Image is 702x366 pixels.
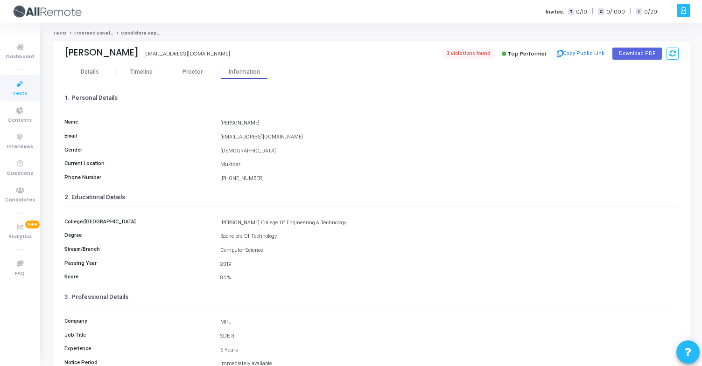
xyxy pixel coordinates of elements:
div: MPL [216,318,683,326]
h3: 2. Educational Details [64,193,679,201]
nav: breadcrumb [53,30,690,36]
span: | [630,7,631,16]
span: Analytics [8,233,32,241]
div: [PERSON_NAME] [216,119,683,127]
h6: Job Title [60,332,216,338]
span: | [592,7,593,16]
h6: Gender [60,147,216,153]
span: FAQ [15,270,25,278]
h6: Experience [60,345,216,352]
span: 0/1000 [606,8,625,16]
div: [PERSON_NAME] [64,47,139,58]
div: [EMAIL_ADDRESS][DOMAIN_NAME] [216,133,683,141]
h6: Passing Year [60,260,216,266]
div: Computer Science [216,247,683,255]
div: 6 Years [216,346,683,354]
span: Dashboard [6,53,34,61]
span: T [568,8,574,15]
button: Download PDF [612,48,662,60]
h6: Email [60,133,216,139]
h3: 3. Professional Details [64,293,679,301]
span: Contests [8,117,32,124]
span: Tests [13,90,27,98]
span: 0/201 [644,8,659,16]
div: [EMAIL_ADDRESS][DOMAIN_NAME] [143,50,230,58]
span: Top Performer [508,50,547,57]
span: Interviews [7,143,33,151]
h6: Phone Number [60,174,216,180]
span: Questions [7,170,33,178]
a: Tests [53,30,67,36]
button: Copy Public Link [554,47,608,61]
div: [DEMOGRAPHIC_DATA] [216,147,683,155]
h3: 1. Personal Details [64,94,679,102]
span: New [25,221,40,228]
label: Invites: [546,8,564,16]
div: [PHONE_NUMBER] [216,175,683,183]
h6: Score [60,274,216,280]
h6: Company [60,318,216,324]
h6: Degree [60,232,216,238]
div: 2019 [216,261,683,269]
div: 84 % [216,274,683,282]
div: SDE 3 [216,332,683,340]
div: Details [81,69,99,76]
div: Proctor [167,69,218,76]
div: Information [218,69,270,76]
span: C [598,8,604,15]
span: Candidate Report [121,30,164,36]
span: Candidates [5,196,35,204]
span: 0/10 [576,8,587,16]
img: logo [12,2,82,21]
h6: Current Location [60,160,216,166]
span: 3 violations found [443,48,494,59]
h6: Stream/Branch [60,246,216,252]
h6: College/[GEOGRAPHIC_DATA] [60,219,216,225]
div: Timeline [130,69,153,76]
div: [PERSON_NAME] College Of Engineering & Technology [216,219,683,227]
div: Muktsar [216,161,683,169]
h6: Name [60,119,216,125]
a: Frontend Developer (L4) [74,30,132,36]
h6: Notice Period [60,359,216,366]
span: I [636,8,642,15]
div: Bachelors Of Technology [216,233,683,241]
